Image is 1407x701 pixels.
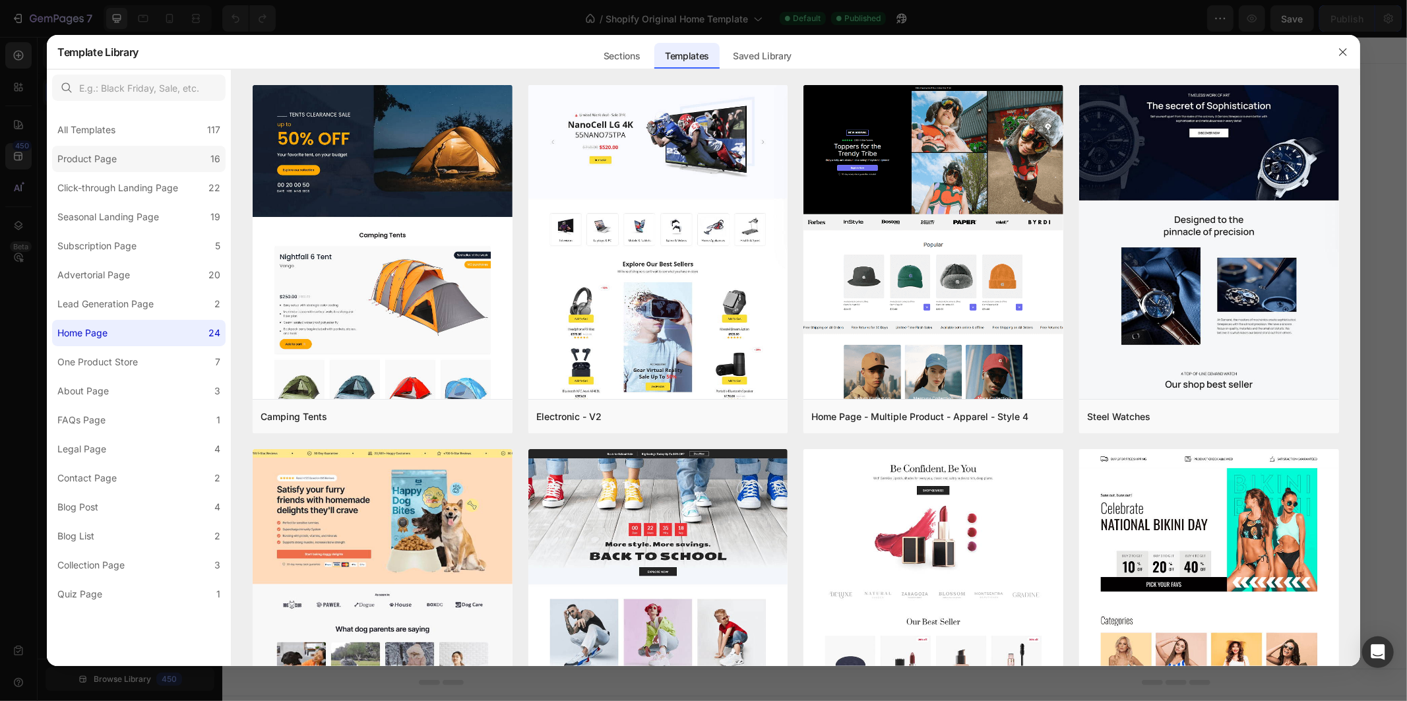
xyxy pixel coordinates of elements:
img: tent.png [253,85,513,653]
div: 4 [214,441,220,457]
div: Blog Post [57,499,98,515]
div: 2 [214,528,220,544]
div: Home Page - Multiple Product - Apparel - Style 4 [811,409,1028,425]
div: Legal Page [57,441,106,457]
div: 22 [208,180,220,196]
div: 3 [214,383,220,399]
button: Add sections [497,362,587,388]
div: Quiz Page [57,586,102,602]
div: One Product Store [57,354,138,370]
div: Open Intercom Messenger [1362,636,1394,668]
div: Product Page [57,151,117,167]
div: Start with Generating from URL or image [504,436,681,446]
div: 16 [210,151,220,167]
button: Add elements [595,362,688,388]
div: Advertorial Page [57,267,130,283]
div: 1 [216,412,220,428]
h2: Template Library [57,35,139,69]
div: 7 [215,354,220,370]
div: 5 [215,238,220,254]
div: 1 [216,586,220,602]
div: 24 [208,325,220,341]
div: Subscription Page [57,238,137,254]
div: Templates [654,43,720,69]
div: All Templates [57,122,115,138]
div: Click-through Landing Page [57,180,178,196]
input: E.g.: Black Friday, Sale, etc. [52,75,226,101]
div: 19 [210,209,220,225]
div: Electronic - V2 [536,409,602,425]
div: FAQs Page [57,412,106,428]
div: Blog List [57,528,94,544]
div: 2 [214,296,220,312]
div: Contact Page [57,470,117,486]
div: 117 [207,122,220,138]
div: Camping Tents [261,409,327,425]
div: Saved Library [722,43,802,69]
div: Steel Watches [1087,409,1150,425]
div: Seasonal Landing Page [57,209,159,225]
div: 4 [214,499,220,515]
div: Lead Generation Page [57,296,154,312]
div: Start with Sections from sidebar [513,336,672,351]
div: 2 [214,470,220,486]
div: Sections [593,43,650,69]
div: 20 [208,267,220,283]
div: Home Page [57,325,108,341]
div: About Page [57,383,109,399]
div: Collection Page [57,557,125,573]
div: 3 [214,557,220,573]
